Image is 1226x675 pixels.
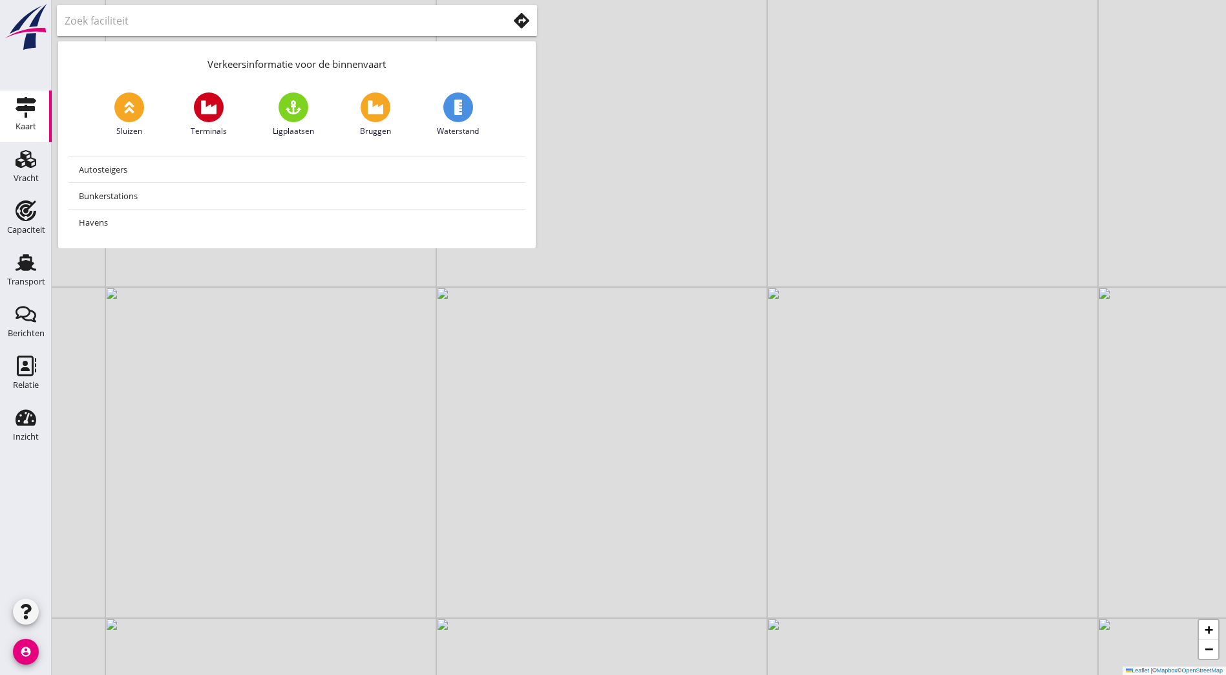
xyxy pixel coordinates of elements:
[1123,667,1226,675] div: © ©
[360,92,391,137] a: Bruggen
[79,188,515,204] div: Bunkerstations
[273,125,314,137] span: Ligplaatsen
[1126,667,1149,674] a: Leaflet
[1181,667,1223,674] a: OpenStreetMap
[13,381,39,389] div: Relatie
[7,226,45,234] div: Capaciteit
[437,92,479,137] a: Waterstand
[16,122,36,131] div: Kaart
[13,433,39,441] div: Inzicht
[191,125,227,137] span: Terminals
[1157,667,1178,674] a: Mapbox
[14,174,39,182] div: Vracht
[191,92,227,137] a: Terminals
[7,277,45,286] div: Transport
[114,92,144,137] a: Sluizen
[116,125,142,137] span: Sluizen
[79,215,515,230] div: Havens
[1199,620,1218,639] a: Zoom in
[1199,639,1218,659] a: Zoom out
[58,41,536,82] div: Verkeersinformatie voor de binnenvaart
[360,125,391,137] span: Bruggen
[437,125,479,137] span: Waterstand
[1205,621,1213,637] span: +
[273,92,314,137] a: Ligplaatsen
[8,329,45,337] div: Berichten
[65,10,490,31] input: Zoek faciliteit
[3,3,49,51] img: logo-small.a267ee39.svg
[1151,667,1152,674] span: |
[79,162,515,177] div: Autosteigers
[1205,641,1213,657] span: −
[13,639,39,665] i: account_circle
